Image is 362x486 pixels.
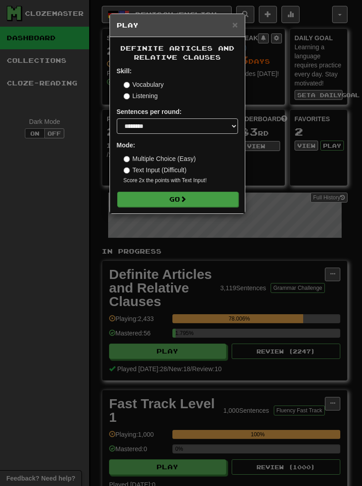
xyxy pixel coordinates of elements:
[117,142,135,149] strong: Mode:
[124,167,130,174] input: Text Input (Difficult)
[117,67,132,75] strong: Skill:
[124,154,196,163] label: Multiple Choice (Easy)
[117,21,238,30] h5: Play
[124,165,187,175] label: Text Input (Difficult)
[232,19,238,30] span: ×
[124,93,130,99] input: Listening
[120,44,234,61] span: Definite Articles and Relative Clauses
[124,82,130,88] input: Vocabulary
[124,91,158,100] label: Listening
[124,80,164,89] label: Vocabulary
[232,20,238,29] button: Close
[117,107,182,116] label: Sentences per round:
[117,192,238,207] button: Go
[124,177,238,184] small: Score 2x the points with Text Input !
[124,156,130,162] input: Multiple Choice (Easy)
